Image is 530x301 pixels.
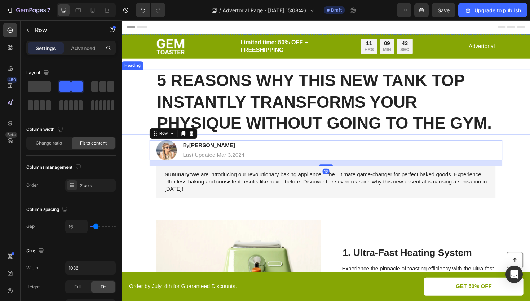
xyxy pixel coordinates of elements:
h2: 1. Ultra-Fast Heating System [233,240,396,253]
strong: Summary: [45,160,74,167]
div: 16 [213,157,220,163]
div: 450 [7,77,17,83]
p: GET 50% OFF [354,278,392,286]
span: Fit to content [80,140,107,146]
p: Advertorial [368,24,395,32]
div: Open Intercom Messenger [505,266,523,283]
p: Row [35,26,96,34]
div: Size [26,246,45,256]
p: Limited time: 50% OFF + FREESHIPPING [126,20,244,36]
img: gempages_584824474340164165-1211a8fb-3ae9-4674-a090-5a3246b4100a.webp [37,127,58,149]
p: We are introducing our revolutionary baking appliance – the ultimate game-changer for perfect bak... [45,160,387,182]
div: Columns management [26,163,83,172]
h1: Rich Text Editor. Editing area: main [37,52,396,121]
p: ⁠⁠⁠⁠⁠⁠⁠ [37,53,395,120]
div: 43 [295,21,305,28]
p: SEC [295,28,305,35]
div: Heading [1,45,21,51]
div: 09 [277,21,285,28]
span: Draft [331,7,342,13]
button: Save [432,3,455,17]
span: Full [74,284,81,290]
div: Column width [26,125,65,134]
div: Gap [26,223,35,230]
div: Upgrade to publish [464,6,521,14]
a: GET 50% OFF [320,273,425,292]
span: Fit [101,284,106,290]
div: Layout [26,68,50,78]
div: Order [26,182,38,189]
div: Row [39,117,50,123]
p: Order by July. 4th for Guaranteed Discounts. [8,278,216,286]
img: gempages_584824474340164165-8e0471e8-5442-4c23-9194-44a8ee829606.png [37,19,66,36]
iframe: Design area [122,20,530,301]
button: Upgrade to publish [458,3,527,17]
input: Auto [66,261,115,274]
div: Width [26,265,38,271]
p: MIN [277,28,285,35]
div: Height [26,284,40,290]
div: Undo/Redo [136,3,165,17]
button: 7 [3,3,54,17]
p: Settings [36,44,56,52]
h2: By [64,128,131,137]
strong: [PERSON_NAME] [72,129,120,136]
span: Save [438,7,450,13]
span: Advertorial Page - [DATE] 15:08:46 [222,6,306,14]
strong: 5 REASONS WHY THIS NEW TANK TOP INSTANTLY TRANSFORMS YOUR PHYSIQUE WITHOUT GOING TO THE GYM. [37,54,392,119]
div: 2 cols [80,182,114,189]
div: Column spacing [26,205,69,214]
p: 7 [47,6,50,14]
p: Advanced [71,44,96,52]
p: Last Updated Mar 3.2024 [65,139,130,147]
p: HRS [257,28,267,35]
span: Change ratio [36,140,62,146]
span: / [219,6,221,14]
div: Beta [5,132,17,138]
input: Auto [66,220,87,233]
div: 11 [257,21,267,28]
